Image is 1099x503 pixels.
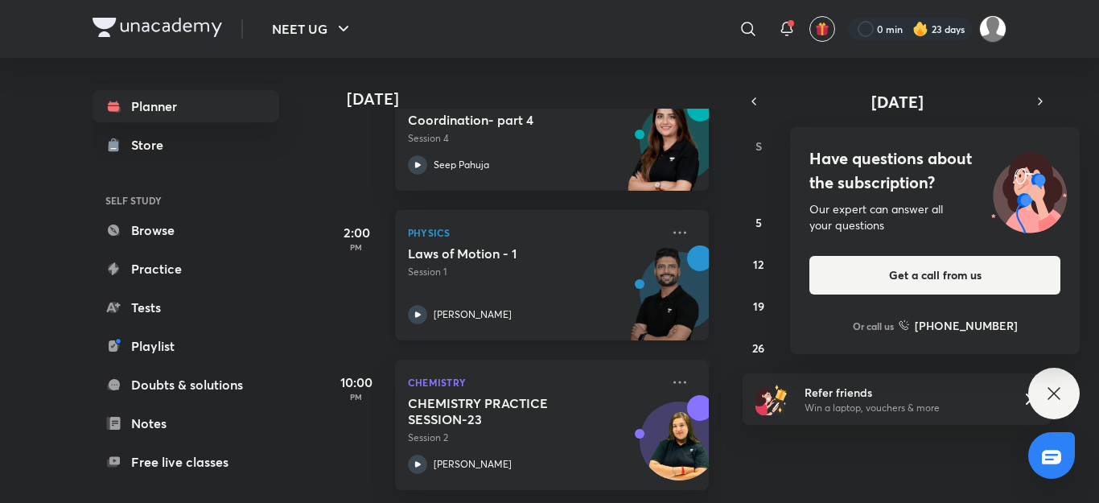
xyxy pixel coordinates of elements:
[434,457,512,472] p: [PERSON_NAME]
[93,253,279,285] a: Practice
[93,369,279,401] a: Doubts & solutions
[324,373,389,392] h5: 10:00
[755,138,762,154] abbr: Sunday
[853,319,894,333] p: Or call us
[753,257,764,272] abbr: October 12, 2025
[746,209,772,235] button: October 5, 2025
[978,146,1080,233] img: ttu_illustration_new.svg
[805,401,1002,415] p: Win a laptop, vouchers & more
[93,90,279,122] a: Planner
[755,215,762,230] abbr: October 5, 2025
[408,223,661,242] p: Physics
[620,245,709,357] img: unacademy
[620,96,709,207] img: unacademy
[408,265,661,279] p: Session 1
[93,330,279,362] a: Playlist
[815,22,829,36] img: avatar
[324,392,389,402] p: PM
[809,16,835,42] button: avatar
[640,410,718,488] img: Avatar
[746,335,772,361] button: October 26, 2025
[434,158,489,172] p: Seep Pahuja
[915,317,1018,334] h6: [PHONE_NUMBER]
[347,89,725,109] h4: [DATE]
[408,373,661,392] p: Chemistry
[753,299,764,314] abbr: October 19, 2025
[871,91,924,113] span: [DATE]
[809,256,1060,295] button: Get a call from us
[434,307,512,322] p: [PERSON_NAME]
[746,293,772,319] button: October 19, 2025
[799,340,810,356] abbr: October 27, 2025
[809,201,1060,233] div: Our expert can answer all your questions
[93,214,279,246] a: Browse
[746,251,772,277] button: October 12, 2025
[93,291,279,324] a: Tests
[324,223,389,242] h5: 2:00
[408,245,608,262] h5: Laws of Motion - 1
[408,96,608,128] h5: Neural Control and Coordination- part 4
[891,340,903,356] abbr: October 29, 2025
[324,242,389,252] p: PM
[805,384,1002,401] h6: Refer friends
[93,407,279,439] a: Notes
[93,18,222,41] a: Company Logo
[912,21,928,37] img: streak
[979,15,1006,43] img: Divya rakesh
[845,340,857,356] abbr: October 28, 2025
[93,18,222,37] img: Company Logo
[93,187,279,214] h6: SELF STUDY
[93,129,279,161] a: Store
[408,431,661,445] p: Session 2
[408,131,661,146] p: Session 4
[262,13,363,45] button: NEET UG
[936,340,950,356] abbr: October 30, 2025
[752,340,764,356] abbr: October 26, 2025
[755,383,788,415] img: referral
[131,135,173,155] div: Store
[765,90,1029,113] button: [DATE]
[984,340,995,356] abbr: October 31, 2025
[408,395,608,427] h5: CHEMISTRY PRACTICE SESSION-23
[93,446,279,478] a: Free live classes
[809,146,1060,195] h4: Have questions about the subscription?
[899,317,1018,334] a: [PHONE_NUMBER]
